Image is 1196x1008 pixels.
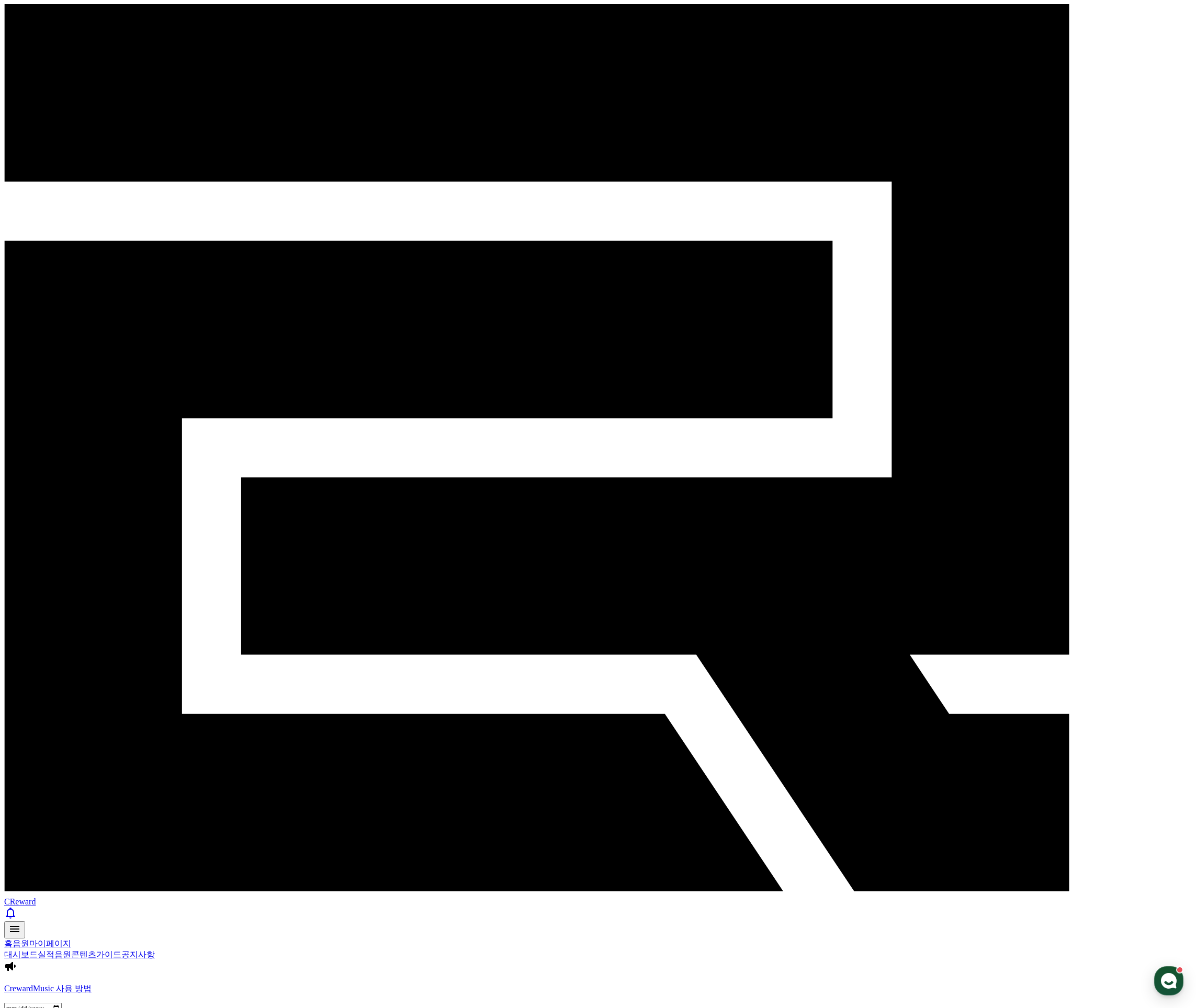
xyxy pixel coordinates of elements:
[13,939,29,948] a: 음원
[71,950,96,959] a: 콘텐츠
[54,950,71,959] a: 음원
[135,332,201,358] a: 설정
[4,897,36,906] span: CReward
[4,939,13,948] a: 홈
[38,950,54,959] a: 실적
[33,347,39,356] span: 홈
[4,950,38,959] a: 대시보드
[69,332,135,358] a: 대화
[4,888,1192,906] a: CReward
[29,939,71,948] a: 마이페이지
[96,950,121,959] a: 가이드
[4,983,1192,994] a: CrewardMusic 사용 방법
[96,348,108,356] span: 대화
[121,950,155,959] a: 공지사항
[162,347,174,356] span: 설정
[3,332,69,358] a: 홈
